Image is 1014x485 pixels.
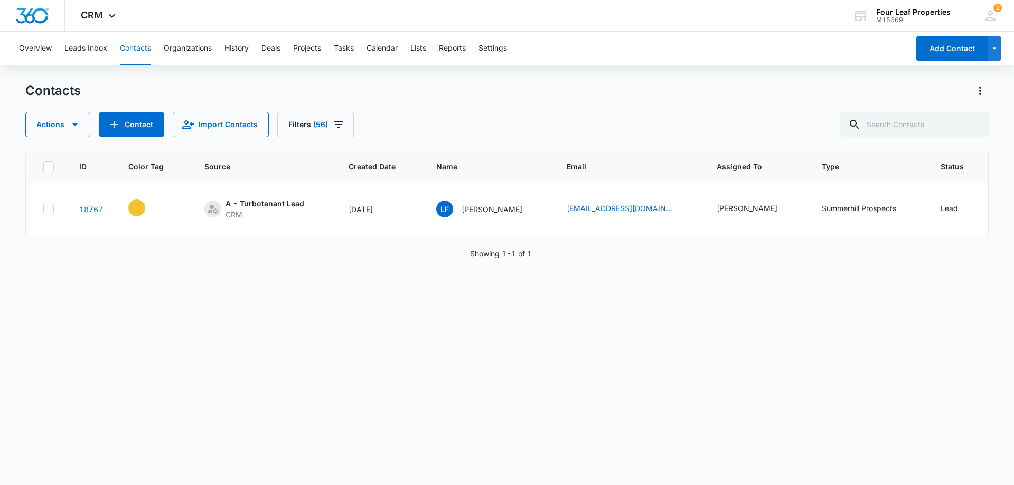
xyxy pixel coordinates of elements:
[567,203,672,214] a: [EMAIL_ADDRESS][DOMAIN_NAME]
[478,32,507,65] button: Settings
[717,161,781,172] span: Assigned To
[436,161,526,172] span: Name
[120,32,151,65] button: Contacts
[439,32,466,65] button: Reports
[25,112,90,137] button: Actions
[822,161,900,172] span: Type
[822,203,896,214] div: Summerhill Prospects
[128,161,164,172] span: Color Tag
[349,204,411,215] div: [DATE]
[822,203,915,215] div: Type - Summerhill Prospects - Select to Edit Field
[349,161,396,172] span: Created Date
[436,201,541,217] div: Name - Luis Fernando Marcial-ramirez - Select to Edit Field
[436,201,453,217] span: LF
[876,16,951,24] div: account id
[941,203,977,215] div: Status - Lead - Select to Edit Field
[567,161,676,172] span: Email
[470,248,532,259] p: Showing 1-1 of 1
[972,82,989,99] button: Actions
[941,203,958,214] div: Lead
[717,203,777,214] div: [PERSON_NAME]
[313,121,328,128] span: (56)
[224,32,249,65] button: History
[717,203,796,215] div: Assigned To - Kelly Mursch - Select to Edit Field
[462,204,522,215] p: [PERSON_NAME]
[79,161,88,172] span: ID
[81,9,103,21] span: CRM
[567,203,691,215] div: Email - lmarcialramirez@yahoo.com - Select to Edit Field
[173,112,269,137] button: Import Contacts
[128,199,164,216] div: - - Select to Edit Field
[99,112,164,137] button: Add Contact
[64,32,107,65] button: Leads Inbox
[277,112,354,137] button: Filters
[79,205,103,214] a: Navigate to contact details page for Luis Fernando Marcial-ramirez
[941,161,964,172] span: Status
[226,209,304,220] div: CRM
[916,36,988,61] button: Add Contact
[261,32,280,65] button: Deals
[876,8,951,16] div: account name
[19,32,52,65] button: Overview
[840,112,989,137] input: Search Contacts
[204,161,308,172] span: Source
[226,198,304,209] div: A - Turbotenant Lead
[293,32,321,65] button: Projects
[993,4,1002,12] div: notifications count
[410,32,426,65] button: Lists
[334,32,354,65] button: Tasks
[204,198,323,220] div: Source - [object Object] - Select to Edit Field
[993,4,1002,12] span: 2
[367,32,398,65] button: Calendar
[164,32,212,65] button: Organizations
[25,83,81,99] h1: Contacts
